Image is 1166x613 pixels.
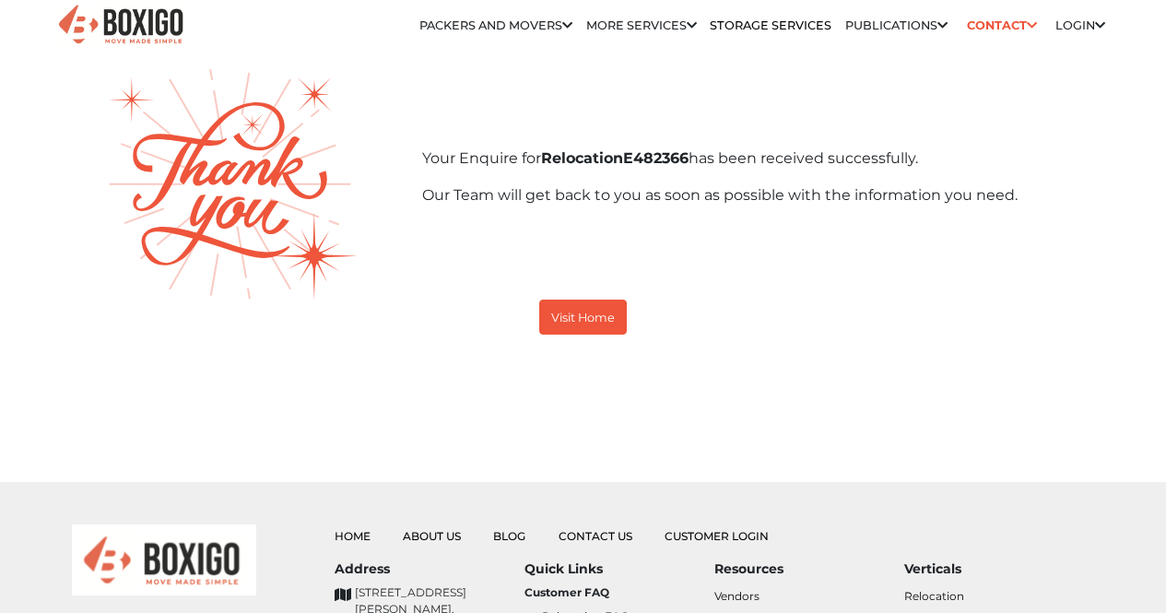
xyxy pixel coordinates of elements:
button: Visit Home [539,300,627,335]
span: Relocation [541,149,623,167]
h6: Resources [714,561,904,577]
a: Relocation [904,589,964,603]
b: E482366 [541,149,689,167]
p: Our Team will get back to you as soon as possible with the information you need. [422,184,1095,206]
a: Contact [960,11,1042,40]
h6: Quick Links [524,561,714,577]
p: Your Enquire for has been received successfully. [422,147,1095,170]
a: Packers and Movers [419,18,572,32]
b: Customer FAQ [524,585,609,599]
a: More services [586,18,697,32]
a: Home [335,529,371,543]
a: Login [1055,18,1105,32]
a: Publications [845,18,948,32]
img: Boxigo [56,3,185,48]
img: thank-you [109,69,358,299]
img: boxigo_logo_small [72,525,256,595]
a: Contact Us [559,529,632,543]
a: Blog [493,529,525,543]
h6: Verticals [904,561,1094,577]
small: Visit Home [551,311,615,324]
h6: Address [335,561,524,577]
a: Customer Login [665,529,769,543]
a: Vendors [714,589,760,603]
a: About Us [403,529,461,543]
a: Storage Services [710,18,831,32]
